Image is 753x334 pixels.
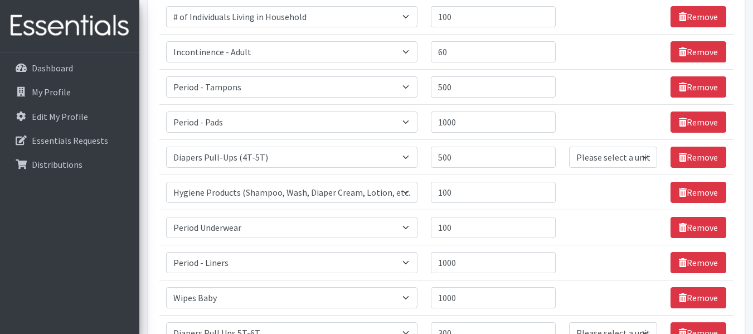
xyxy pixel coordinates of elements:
[32,86,71,98] p: My Profile
[671,76,726,98] a: Remove
[4,105,135,128] a: Edit My Profile
[4,153,135,176] a: Distributions
[671,147,726,168] a: Remove
[32,62,73,74] p: Dashboard
[671,287,726,308] a: Remove
[671,41,726,62] a: Remove
[671,6,726,27] a: Remove
[671,217,726,238] a: Remove
[671,252,726,273] a: Remove
[32,111,88,122] p: Edit My Profile
[4,7,135,45] img: HumanEssentials
[4,57,135,79] a: Dashboard
[4,129,135,152] a: Essentials Requests
[671,182,726,203] a: Remove
[32,135,108,146] p: Essentials Requests
[32,159,82,170] p: Distributions
[671,112,726,133] a: Remove
[4,81,135,103] a: My Profile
